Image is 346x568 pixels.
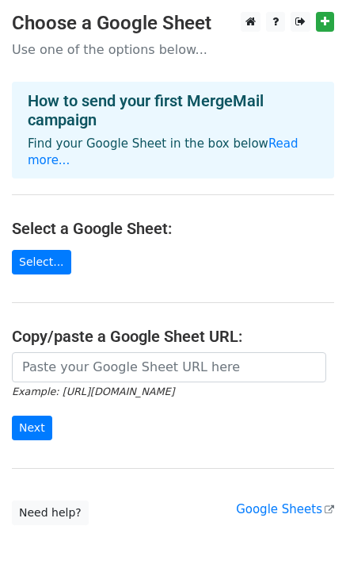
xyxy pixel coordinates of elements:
[12,41,334,58] p: Use one of the options below...
[12,12,334,35] h3: Choose a Google Sheet
[12,501,89,525] a: Need help?
[28,91,318,129] h4: How to send your first MergeMail campaign
[12,386,174,397] small: Example: [URL][DOMAIN_NAME]
[28,136,298,167] a: Read more...
[236,502,334,516] a: Google Sheets
[12,219,334,238] h4: Select a Google Sheet:
[28,136,318,169] p: Find your Google Sheet in the box below
[12,250,71,274] a: Select...
[12,352,326,382] input: Paste your Google Sheet URL here
[12,416,52,440] input: Next
[12,327,334,346] h4: Copy/paste a Google Sheet URL:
